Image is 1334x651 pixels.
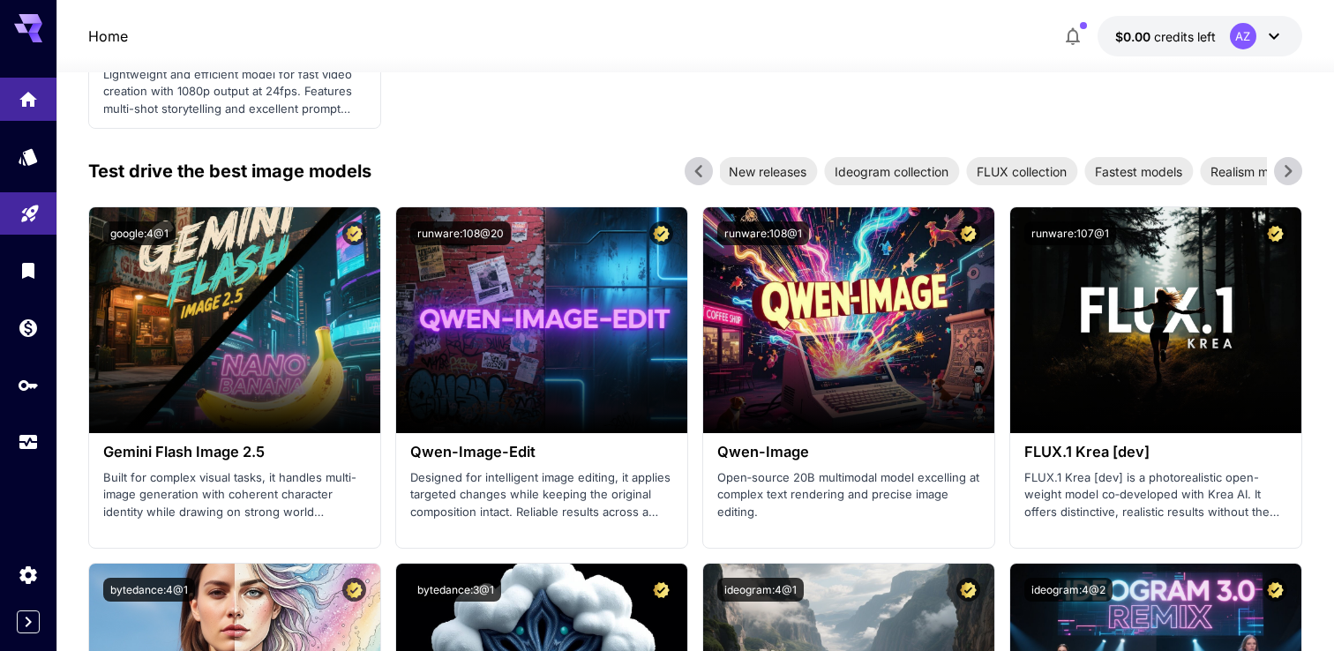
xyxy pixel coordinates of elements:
div: $0.00 [1115,27,1216,46]
button: Certified Model – Vetted for best performance and includes a commercial license. [956,578,980,602]
p: Lightweight and efficient model for fast video creation with 1080p output at 24fps. Features mult... [103,66,366,118]
div: Settings [18,564,39,586]
button: $0.00AZ [1098,16,1302,56]
button: Certified Model – Vetted for best performance and includes a commercial license. [649,578,673,602]
div: FLUX collection [966,157,1077,185]
img: alt [396,207,687,433]
button: Certified Model – Vetted for best performance and includes a commercial license. [342,221,366,245]
img: alt [703,207,994,433]
span: New releases [718,162,817,181]
p: Open‑source 20B multimodal model excelling at complex text rendering and precise image editing. [717,469,980,521]
div: Playground [19,199,41,221]
span: $0.00 [1115,29,1154,44]
img: alt [89,207,380,433]
button: Expand sidebar [17,610,40,633]
span: credits left [1154,29,1216,44]
span: Fastest models [1084,162,1193,181]
div: Usage [18,431,39,453]
div: New releases [718,157,817,185]
a: Home [88,26,128,47]
h3: Qwen-Image-Edit [410,444,673,460]
div: Library [18,259,39,281]
span: Ideogram collection [824,162,959,181]
button: Certified Model – Vetted for best performance and includes a commercial license. [956,221,980,245]
div: API Keys [18,374,39,396]
span: Realism masters [1200,162,1315,181]
button: Certified Model – Vetted for best performance and includes a commercial license. [1263,578,1287,602]
div: Models [18,146,39,168]
div: Wallet [18,317,39,339]
button: ideogram:4@1 [717,578,804,602]
button: runware:108@1 [717,221,809,245]
button: google:4@1 [103,221,176,245]
button: Certified Model – Vetted for best performance and includes a commercial license. [1263,221,1287,245]
h3: Gemini Flash Image 2.5 [103,444,366,460]
button: bytedance:3@1 [410,578,501,602]
p: Designed for intelligent image editing, it applies targeted changes while keeping the original co... [410,469,673,521]
nav: breadcrumb [88,26,128,47]
p: Test drive the best image models [88,158,371,184]
div: AZ [1230,23,1256,49]
p: FLUX.1 Krea [dev] is a photorealistic open-weight model co‑developed with Krea AI. It offers dist... [1024,469,1287,521]
p: Built for complex visual tasks, it handles multi-image generation with coherent character identit... [103,469,366,521]
h3: FLUX.1 Krea [dev] [1024,444,1287,460]
button: ideogram:4@2 [1024,578,1113,602]
button: Certified Model – Vetted for best performance and includes a commercial license. [649,221,673,245]
div: Ideogram collection [824,157,959,185]
button: runware:108@20 [410,221,511,245]
button: Certified Model – Vetted for best performance and includes a commercial license. [342,578,366,602]
div: Home [18,85,39,107]
div: Realism masters [1200,157,1315,185]
span: FLUX collection [966,162,1077,181]
img: alt [1010,207,1301,433]
button: runware:107@1 [1024,221,1116,245]
button: bytedance:4@1 [103,578,195,602]
h3: Qwen-Image [717,444,980,460]
div: Fastest models [1084,157,1193,185]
